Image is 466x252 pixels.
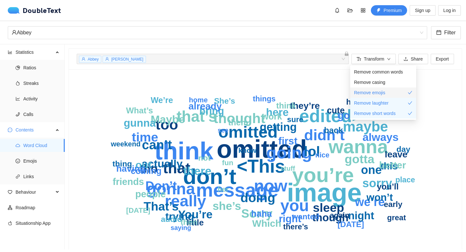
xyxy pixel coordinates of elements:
text: ‎image [287,178,361,207]
text: edited> [299,106,362,126]
text: great [387,213,406,222]
span: check [408,90,412,95]
span: Filter [444,29,456,37]
span: user [105,57,109,61]
button: Sign up [410,5,435,16]
text: you’ll [377,182,399,191]
span: fire [16,81,20,86]
text: omitted [217,135,307,163]
button: calendarFilter [431,26,461,39]
text: actually [142,157,183,170]
text: better [379,160,406,170]
text: things [253,95,275,103]
text: she’s [213,200,241,212]
text: ‎audio [161,215,182,223]
span: Calls [23,108,60,121]
text: going [266,143,312,162]
text: gunna [124,117,156,129]
span: Activity [23,92,60,105]
span: Sign up [415,7,430,14]
text: then [181,218,197,226]
text: sure [287,115,303,124]
span: Ratios [23,61,60,74]
text: [DATE] [126,206,150,214]
span: message [8,128,12,132]
text: fun [222,159,233,167]
span: phone [16,112,20,117]
text: out [136,159,152,171]
text: gotta [345,152,375,166]
text: friends [113,177,144,187]
span: cloud [16,143,20,148]
text: Which [252,218,281,229]
text: doing [240,190,275,205]
text: nice [315,151,329,159]
span: smile [16,159,20,163]
a: logoDoubleText [8,7,61,14]
span: check [408,111,412,116]
span: lock [344,52,349,56]
span: heart [8,190,12,194]
text: Don’t [145,179,177,193]
img: logo [8,7,23,14]
text: coming [131,166,161,176]
span: bar-chart [8,50,12,54]
text: you’re [292,163,354,186]
button: bell [332,5,342,16]
span: Abbey [88,57,99,62]
text: ‎<This [237,156,285,177]
text: haha [251,209,272,219]
text: think [154,137,214,165]
span: Share [411,55,423,63]
text: You’re [178,208,212,221]
text: good [338,110,362,121]
text: hahah [346,97,370,106]
text: thought [214,110,265,126]
text: her [218,185,229,193]
button: thunderboltPremium [371,5,407,16]
span: Remove common words [354,68,403,75]
text: Maybe [151,113,185,125]
text: night [348,210,374,222]
text: there [183,165,211,178]
text: thing [112,159,132,168]
span: pie-chart [16,65,20,70]
text: That’s [144,200,179,213]
text: sleep [313,201,344,214]
text: one [361,163,382,177]
button: font-sizeTransformdown [351,54,396,64]
text: that’s [177,108,217,125]
text: didn’t [304,127,345,143]
text: already [189,101,222,111]
text: know [239,146,257,155]
text: they’re [290,100,320,111]
span: Word Cloud [23,139,60,152]
span: Remove casing [354,79,385,86]
span: Export [436,55,449,63]
span: appstore [358,8,368,13]
span: line-chart [16,97,20,101]
span: Emojis [23,155,60,167]
span: Contents [16,123,54,136]
text: now [254,176,287,195]
button: appstore [358,5,368,16]
text: sorry [362,177,392,190]
text: can’t [142,138,172,152]
text: wanna [328,136,388,157]
div: DoubleText [8,7,61,14]
button: uploadShare [398,54,428,64]
text: that [163,160,190,177]
text: won’t [366,192,393,203]
text: day [396,145,410,154]
span: [PERSON_NAME] [111,57,143,62]
span: Situationship App [16,217,60,230]
text: place [395,176,415,184]
span: thunderbolt [376,8,381,13]
span: Behaviour [16,186,54,199]
text: though [312,212,349,223]
text: wanted [292,212,319,221]
span: user [82,57,85,61]
text: right [279,213,301,224]
span: down [387,57,391,62]
text: having [116,164,145,174]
